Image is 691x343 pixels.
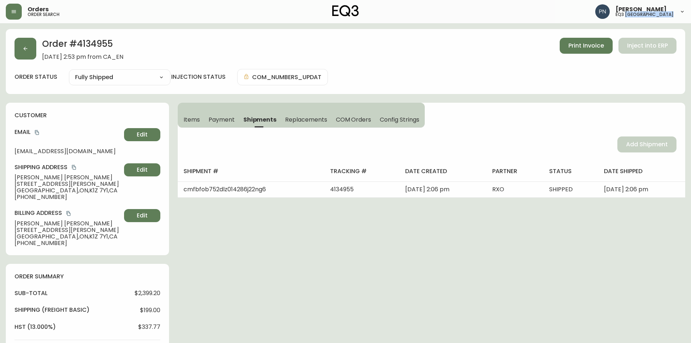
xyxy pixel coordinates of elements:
span: COM Orders [336,116,371,123]
button: copy [65,210,72,217]
span: [PERSON_NAME] [616,7,667,12]
h4: date shipped [604,167,679,175]
span: Payment [209,116,235,123]
h4: shipment # [184,167,318,175]
span: RXO [492,185,504,193]
span: 4134955 [330,185,354,193]
button: copy [70,164,78,171]
span: Edit [137,166,148,174]
span: $337.77 [138,324,160,330]
img: 496f1288aca128e282dab2021d4f4334 [595,4,610,19]
span: [PERSON_NAME] [PERSON_NAME] [15,174,121,181]
button: Edit [124,163,160,176]
h4: tracking # [330,167,394,175]
button: Edit [124,209,160,222]
span: [DATE] 2:06 pm [405,185,449,193]
span: $2,399.20 [135,290,160,297]
h5: eq3 [GEOGRAPHIC_DATA] [616,12,674,17]
h4: Shipping ( Freight Basic ) [15,306,90,314]
span: Edit [137,131,148,139]
button: Print Invoice [560,38,613,54]
span: Replacements [285,116,327,123]
h4: Email [15,128,121,136]
span: Shipments [243,116,277,123]
span: SHIPPED [549,185,573,193]
span: $199.00 [140,307,160,314]
img: logo [332,5,359,17]
h4: customer [15,111,160,119]
h4: order summary [15,273,160,281]
span: Items [184,116,200,123]
h4: sub-total [15,289,48,297]
h4: date created [405,167,481,175]
span: [PHONE_NUMBER] [15,240,121,246]
span: [PERSON_NAME] [PERSON_NAME] [15,220,121,227]
label: order status [15,73,57,81]
span: Print Invoice [568,42,604,50]
span: [GEOGRAPHIC_DATA] , ON , K1Z 7Y1 , CA [15,233,121,240]
span: [EMAIL_ADDRESS][DOMAIN_NAME] [15,148,121,155]
span: Edit [137,212,148,220]
h4: status [549,167,592,175]
h2: Order # 4134955 [42,38,123,54]
h5: order search [28,12,59,17]
span: [GEOGRAPHIC_DATA] , ON , K1Z 7Y1 , CA [15,187,121,194]
span: [DATE] 2:53 pm from CA_EN [42,54,123,60]
button: Edit [124,128,160,141]
h4: injection status [171,73,226,81]
span: [PHONE_NUMBER] [15,194,121,200]
button: copy [33,129,41,136]
h4: Shipping Address [15,163,121,171]
span: [STREET_ADDRESS][PERSON_NAME] [15,227,121,233]
span: Config Strings [380,116,419,123]
h4: partner [492,167,538,175]
span: [STREET_ADDRESS][PERSON_NAME] [15,181,121,187]
span: cmfbfob752dlz014286j22ng6 [184,185,266,193]
h4: hst (13.000%) [15,323,56,331]
span: Orders [28,7,49,12]
h4: Billing Address [15,209,121,217]
span: [DATE] 2:06 pm [604,185,648,193]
